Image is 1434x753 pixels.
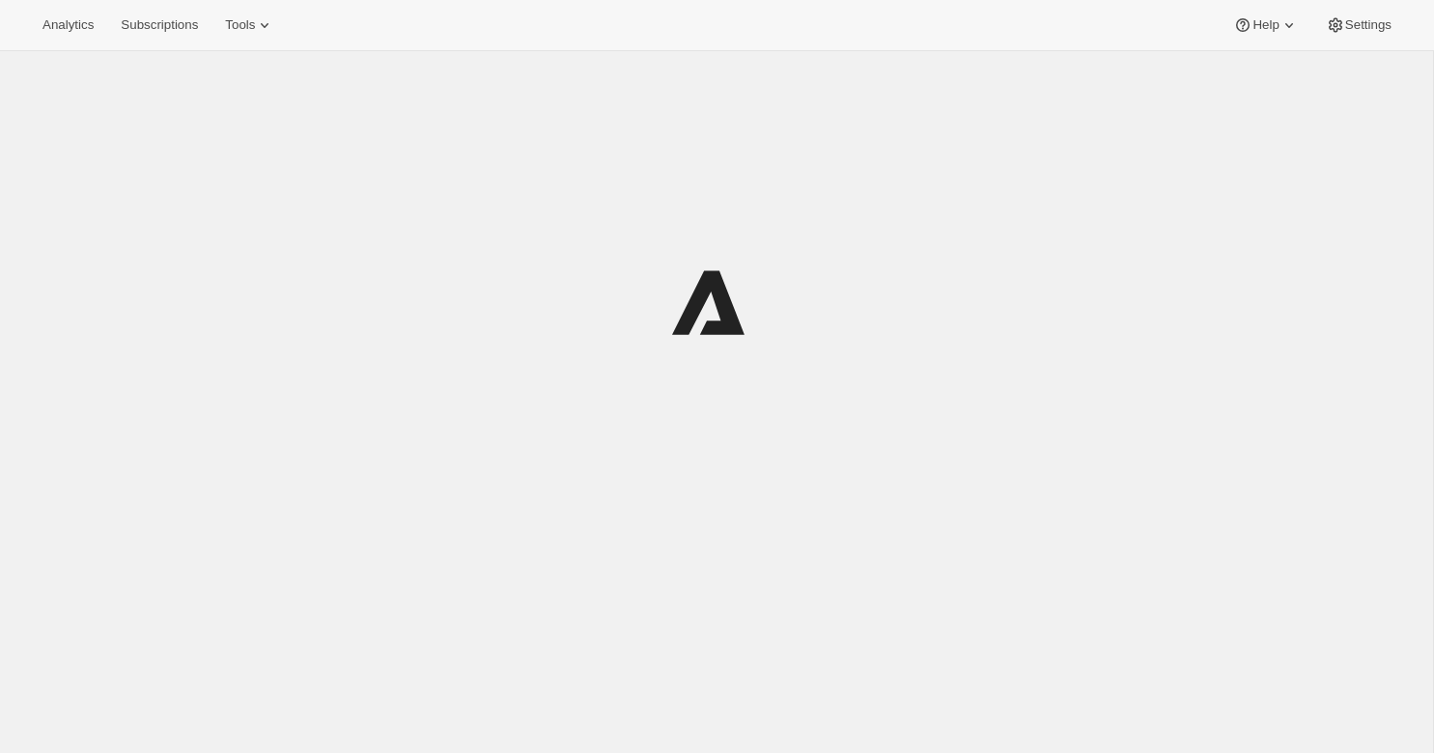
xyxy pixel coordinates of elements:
span: Subscriptions [121,17,198,33]
button: Tools [213,12,286,39]
button: Subscriptions [109,12,210,39]
button: Analytics [31,12,105,39]
button: Help [1222,12,1309,39]
span: Analytics [42,17,94,33]
span: Settings [1345,17,1392,33]
span: Tools [225,17,255,33]
span: Help [1252,17,1279,33]
button: Settings [1314,12,1403,39]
